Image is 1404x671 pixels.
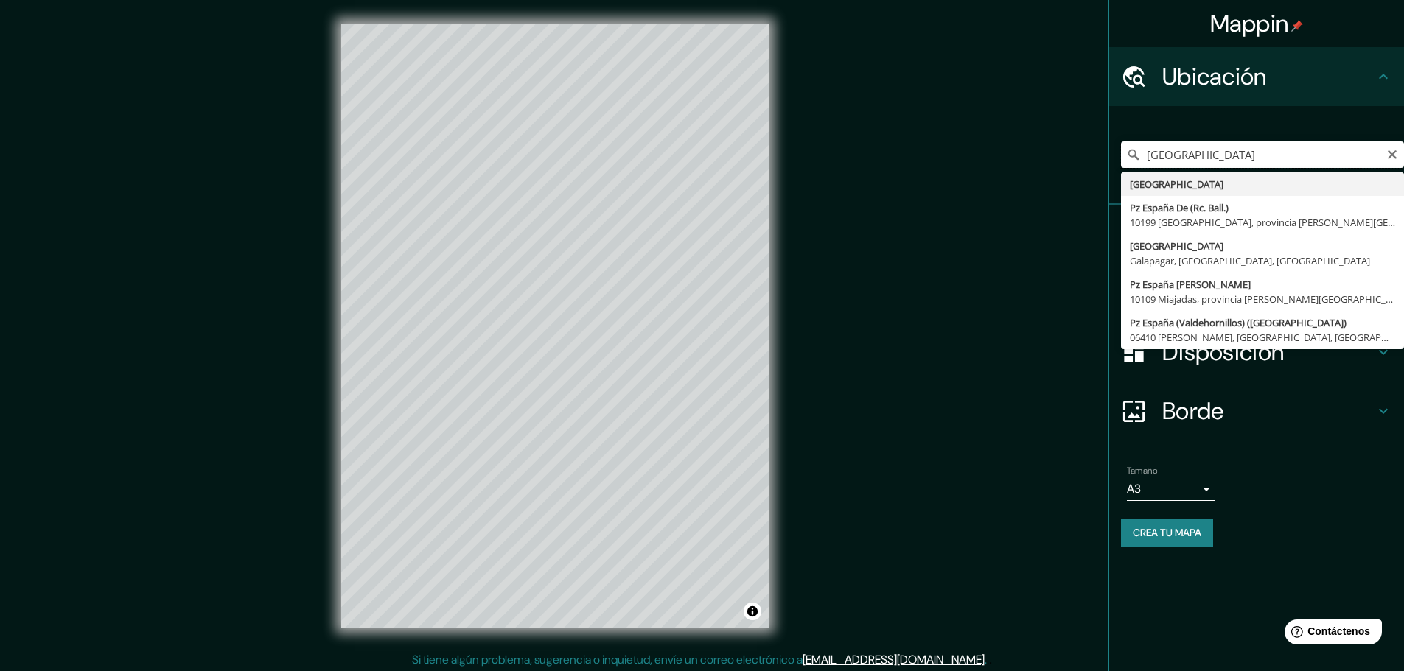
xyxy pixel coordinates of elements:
[1133,526,1201,539] font: Crea tu mapa
[803,652,985,667] a: [EMAIL_ADDRESS][DOMAIN_NAME]
[1127,465,1157,477] font: Tamaño
[989,651,992,667] font: .
[1162,396,1224,426] font: Borde
[1127,481,1141,496] font: A3
[1130,254,1370,267] font: Galapagar, [GEOGRAPHIC_DATA], [GEOGRAPHIC_DATA]
[1130,201,1229,214] font: Pz España De (Rc. Ball.)
[1273,614,1388,655] iframe: Lanzador de widgets de ayuda
[1291,20,1303,32] img: pin-icon.png
[1130,178,1223,191] font: [GEOGRAPHIC_DATA]
[987,651,989,667] font: .
[1109,323,1404,382] div: Disposición
[744,603,761,620] button: Activar o desactivar atribución
[985,652,987,667] font: .
[1162,337,1284,368] font: Disposición
[1386,147,1398,161] button: Claro
[1162,61,1267,92] font: Ubicación
[1210,8,1289,39] font: Mappin
[1121,141,1404,168] input: Elige tu ciudad o zona
[1130,239,1223,253] font: [GEOGRAPHIC_DATA]
[1121,519,1213,547] button: Crea tu mapa
[1109,382,1404,440] div: Borde
[1127,477,1215,501] div: A3
[1109,47,1404,106] div: Ubicación
[1109,205,1404,264] div: Patas
[1109,264,1404,323] div: Estilo
[1130,278,1251,291] font: Pz España [PERSON_NAME]
[1130,316,1347,329] font: Pz España (Valdehornillos) ([GEOGRAPHIC_DATA])
[412,652,803,667] font: Si tiene algún problema, sugerencia o inquietud, envíe un correo electrónico a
